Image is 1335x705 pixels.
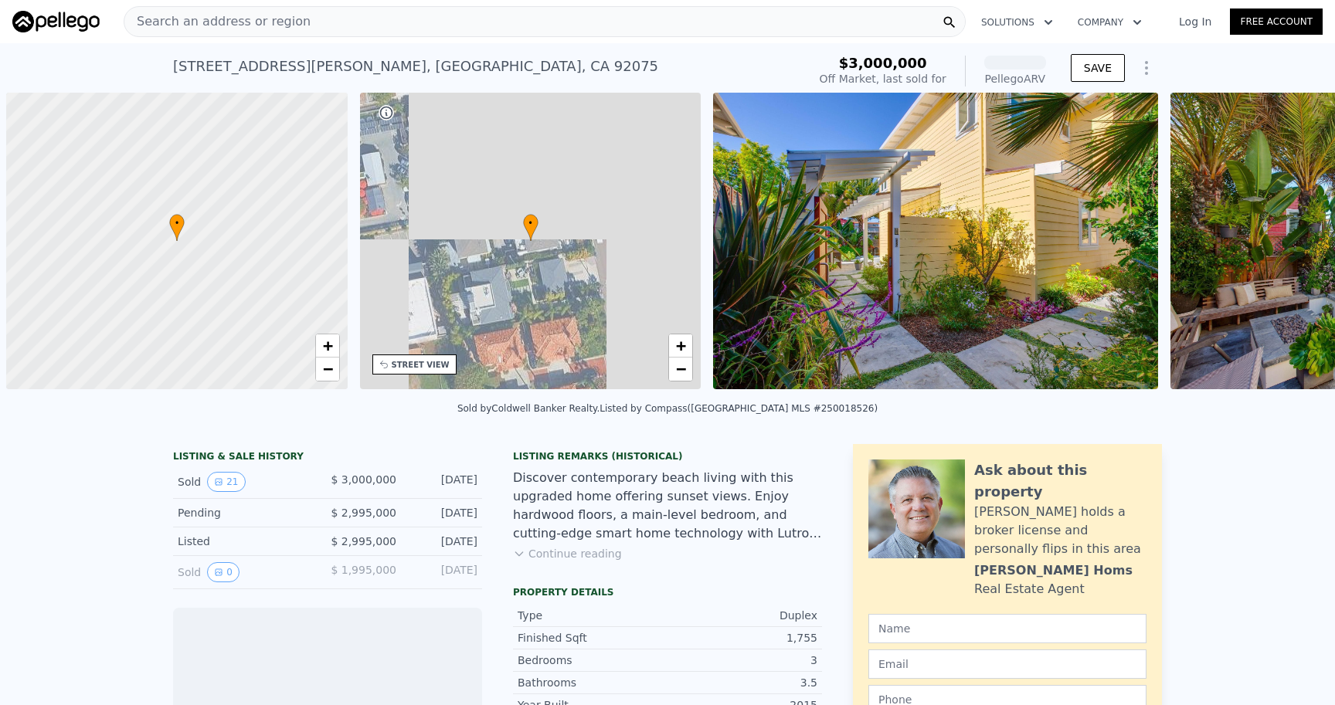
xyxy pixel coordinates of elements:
[974,580,1085,598] div: Real Estate Agent
[1071,54,1125,82] button: SAVE
[839,55,927,71] span: $3,000,000
[523,216,538,230] span: •
[713,93,1158,389] img: Sale: 52937653 Parcel: 22588856
[669,334,692,358] a: Zoom in
[513,469,822,543] div: Discover contemporary beach living with this upgraded home offering sunset views. Enjoy hardwood ...
[513,586,822,598] div: Property details
[409,562,477,582] div: [DATE]
[322,359,332,378] span: −
[178,534,315,549] div: Listed
[169,214,185,241] div: •
[667,652,817,668] div: 3
[392,359,450,371] div: STREET VIEW
[676,359,686,378] span: −
[1160,14,1230,29] a: Log In
[1065,8,1154,36] button: Company
[974,459,1146,503] div: Ask about this property
[518,675,667,690] div: Bathrooms
[207,562,239,582] button: View historical data
[331,564,396,576] span: $ 1,995,000
[178,472,315,492] div: Sold
[667,675,817,690] div: 3.5
[1131,53,1162,83] button: Show Options
[974,561,1133,580] div: [PERSON_NAME] Homs
[173,56,658,77] div: [STREET_ADDRESS][PERSON_NAME] , [GEOGRAPHIC_DATA] , CA 92075
[331,507,396,519] span: $ 2,995,000
[322,336,332,355] span: +
[667,608,817,623] div: Duplex
[523,214,538,241] div: •
[676,336,686,355] span: +
[513,450,822,463] div: Listing Remarks (Historical)
[868,649,1146,679] input: Email
[518,608,667,623] div: Type
[969,8,1065,36] button: Solutions
[457,403,600,414] div: Sold by Coldwell Banker Realty .
[12,11,100,32] img: Pellego
[178,562,315,582] div: Sold
[124,12,311,31] span: Search an address or region
[173,450,482,466] div: LISTING & SALE HISTORY
[820,71,946,86] div: Off Market, last sold for
[513,546,622,561] button: Continue reading
[178,505,315,520] div: Pending
[409,472,477,492] div: [DATE]
[518,652,667,668] div: Bedrooms
[169,216,185,230] span: •
[1230,8,1323,35] a: Free Account
[316,334,339,358] a: Zoom in
[316,358,339,381] a: Zoom out
[331,473,396,486] span: $ 3,000,000
[409,534,477,549] div: [DATE]
[518,630,667,646] div: Finished Sqft
[669,358,692,381] a: Zoom out
[409,505,477,520] div: [DATE]
[207,472,245,492] button: View historical data
[667,630,817,646] div: 1,755
[984,71,1046,86] div: Pellego ARV
[974,503,1146,558] div: [PERSON_NAME] holds a broker license and personally flips in this area
[868,614,1146,643] input: Name
[331,535,396,547] span: $ 2,995,000
[600,403,878,414] div: Listed by Compass ([GEOGRAPHIC_DATA] MLS #250018526)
